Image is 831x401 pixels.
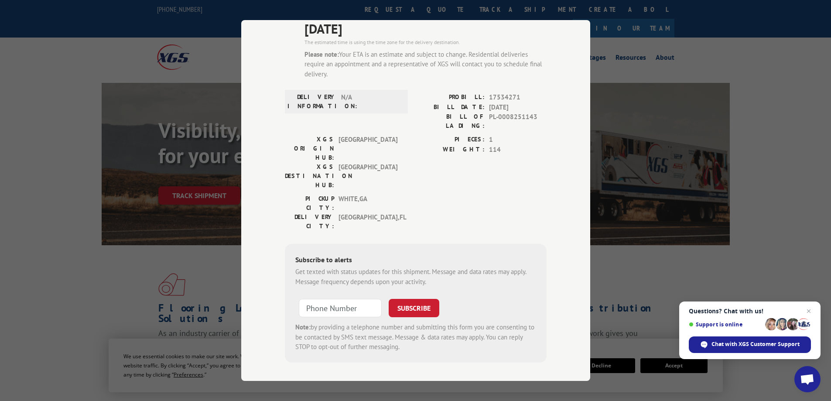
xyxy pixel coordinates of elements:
div: Your ETA is an estimate and subject to change. Residential deliveries require an appointment and ... [304,50,547,79]
span: Chat with XGS Customer Support [689,336,811,353]
label: PICKUP CITY: [285,194,334,212]
div: Get texted with status updates for this shipment. Message and data rates may apply. Message frequ... [295,267,536,287]
label: DELIVERY CITY: [285,212,334,231]
div: The estimated time is using the time zone for the delivery destination. [304,38,547,46]
span: Support is online [689,321,762,328]
span: [GEOGRAPHIC_DATA] [339,135,397,162]
label: BILL DATE: [416,103,485,113]
span: [DATE] [304,19,547,38]
button: SUBSCRIBE [389,299,439,317]
div: by providing a telephone number and submitting this form you are consenting to be contacted by SM... [295,322,536,352]
input: Phone Number [299,299,382,317]
label: PROBILL: [416,93,485,103]
span: [GEOGRAPHIC_DATA] [339,162,397,190]
label: PIECES: [416,135,485,145]
span: 114 [489,145,547,155]
div: Subscribe to alerts [295,254,536,267]
label: XGS ORIGIN HUB: [285,135,334,162]
span: 17534271 [489,93,547,103]
label: DELIVERY INFORMATION: [287,93,337,111]
label: BILL OF LADING: [416,112,485,130]
span: [DATE] [489,103,547,113]
strong: Note: [295,323,311,331]
a: Open chat [794,366,821,392]
span: WHITE , GA [339,194,397,212]
span: Questions? Chat with us! [689,308,811,315]
span: [GEOGRAPHIC_DATA] , FL [339,212,397,231]
span: PL-0008251143 [489,112,547,130]
span: N/A [341,93,400,111]
strong: Please note: [304,50,339,58]
label: XGS DESTINATION HUB: [285,162,334,190]
span: Chat with XGS Customer Support [711,340,800,348]
label: WEIGHT: [416,145,485,155]
span: 1 [489,135,547,145]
